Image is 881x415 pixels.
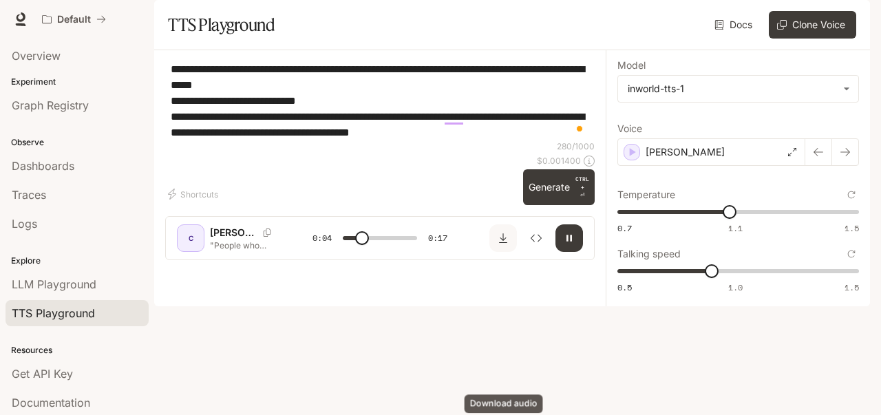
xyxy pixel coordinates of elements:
button: Clone Voice [769,11,856,39]
p: Temperature [617,190,675,200]
button: Reset to default [844,187,859,202]
p: "People who mock your feelings are showing you where it's not safe to be real. Laughter can hide ... [210,240,279,251]
span: 1.0 [728,281,743,293]
button: Inspect [522,224,550,252]
p: CTRL + [575,175,589,191]
span: 1.5 [845,222,859,234]
button: Reset to default [844,246,859,262]
span: 0:04 [312,231,332,245]
p: ⏎ [575,175,589,200]
button: GenerateCTRL +⏎ [523,169,595,205]
p: [PERSON_NAME] [646,145,725,159]
h1: TTS Playground [168,11,275,39]
p: Talking speed [617,249,681,259]
div: Download audio [465,394,543,413]
p: $ 0.001400 [537,155,581,167]
p: Default [57,14,91,25]
span: 0.7 [617,222,632,234]
div: C [180,227,202,249]
span: 1.1 [728,222,743,234]
p: 280 / 1000 [557,140,595,152]
a: Docs [712,11,758,39]
p: Voice [617,124,642,134]
button: Download audio [489,224,517,252]
button: Copy Voice ID [257,228,277,237]
p: Model [617,61,646,70]
span: 0:17 [428,231,447,245]
span: 0.5 [617,281,632,293]
button: Shortcuts [165,183,224,205]
span: 1.5 [845,281,859,293]
div: inworld-tts-1 [628,82,836,96]
button: All workspaces [36,6,112,33]
textarea: To enrich screen reader interactions, please activate Accessibility in Grammarly extension settings [171,61,589,140]
div: inworld-tts-1 [618,76,858,102]
p: [PERSON_NAME] [210,226,257,240]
